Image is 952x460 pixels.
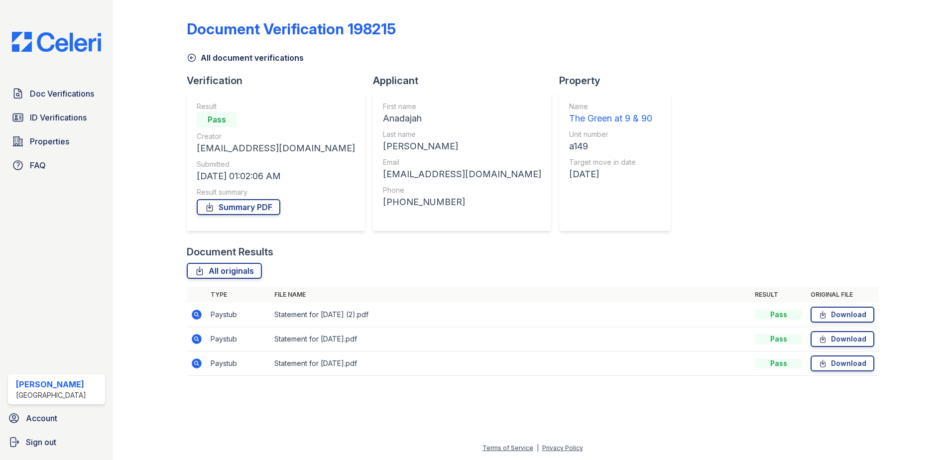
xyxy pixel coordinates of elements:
[755,334,803,344] div: Pass
[26,436,56,448] span: Sign out
[207,351,270,376] td: Paystub
[755,358,803,368] div: Pass
[16,378,86,390] div: [PERSON_NAME]
[187,263,262,279] a: All originals
[383,112,541,125] div: Anadajah
[4,32,109,52] img: CE_Logo_Blue-a8612792a0a2168367f1c8372b55b34899dd931a85d93a1a3d3e32e68fde9ad4.png
[26,412,57,424] span: Account
[542,444,583,452] a: Privacy Policy
[383,139,541,153] div: [PERSON_NAME]
[270,327,751,351] td: Statement for [DATE].pdf
[197,169,355,183] div: [DATE] 01:02:06 AM
[383,157,541,167] div: Email
[569,139,652,153] div: a149
[30,88,94,100] span: Doc Verifications
[207,303,270,327] td: Paystub
[569,129,652,139] div: Unit number
[187,52,304,64] a: All document verifications
[197,102,355,112] div: Result
[207,287,270,303] th: Type
[30,135,69,147] span: Properties
[270,287,751,303] th: File name
[383,102,541,112] div: First name
[197,112,237,127] div: Pass
[537,444,539,452] div: |
[8,84,105,104] a: Doc Verifications
[569,102,652,125] a: Name The Green at 9 & 90
[270,303,751,327] td: Statement for [DATE] (2).pdf
[811,307,874,323] a: Download
[197,199,280,215] a: Summary PDF
[197,187,355,197] div: Result summary
[8,131,105,151] a: Properties
[751,287,807,303] th: Result
[569,112,652,125] div: The Green at 9 & 90
[8,108,105,127] a: ID Verifications
[383,195,541,209] div: [PHONE_NUMBER]
[383,167,541,181] div: [EMAIL_ADDRESS][DOMAIN_NAME]
[187,245,273,259] div: Document Results
[383,129,541,139] div: Last name
[270,351,751,376] td: Statement for [DATE].pdf
[383,185,541,195] div: Phone
[197,141,355,155] div: [EMAIL_ADDRESS][DOMAIN_NAME]
[569,102,652,112] div: Name
[807,287,878,303] th: Original file
[4,432,109,452] a: Sign out
[811,355,874,371] a: Download
[482,444,533,452] a: Terms of Service
[187,20,396,38] div: Document Verification 198215
[811,331,874,347] a: Download
[207,327,270,351] td: Paystub
[16,390,86,400] div: [GEOGRAPHIC_DATA]
[559,74,679,88] div: Property
[197,159,355,169] div: Submitted
[4,408,109,428] a: Account
[569,167,652,181] div: [DATE]
[569,157,652,167] div: Target move in date
[8,155,105,175] a: FAQ
[373,74,559,88] div: Applicant
[187,74,373,88] div: Verification
[30,112,87,123] span: ID Verifications
[197,131,355,141] div: Creator
[30,159,46,171] span: FAQ
[755,310,803,320] div: Pass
